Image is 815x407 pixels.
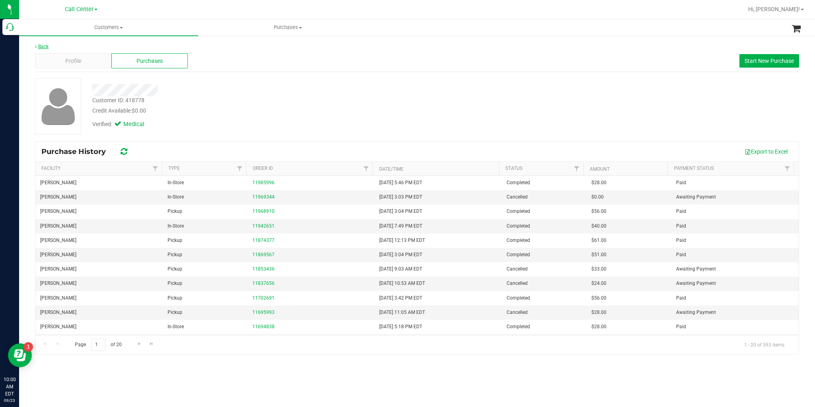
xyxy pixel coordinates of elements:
span: [DATE] 3:04 PM EDT [379,208,422,215]
span: Hi, [PERSON_NAME]! [748,6,800,12]
span: Cancelled [507,265,528,273]
span: Paid [676,251,686,259]
div: Verified: [92,120,155,129]
span: [PERSON_NAME] [40,237,76,244]
span: Paid [676,323,686,331]
a: 11694838 [252,324,275,329]
span: Cancelled [507,309,528,316]
span: In-Store [168,193,184,201]
span: [DATE] 3:04 PM EDT [379,251,422,259]
span: $0.00 [132,107,146,114]
div: Customer ID: 418778 [92,96,144,105]
span: $33.00 [591,265,606,273]
span: Completed [507,251,530,259]
a: 11969344 [252,194,275,200]
span: [PERSON_NAME] [40,309,76,316]
span: Profile [65,57,81,65]
span: [DATE] 5:18 PM EDT [379,323,422,331]
iframe: Resource center [8,343,32,367]
a: Filter [781,162,794,175]
span: $28.00 [591,323,606,331]
span: In-Store [168,323,184,331]
span: $28.00 [591,179,606,187]
a: Filter [149,162,162,175]
span: Completed [507,222,530,230]
button: Start New Purchase [739,54,799,68]
span: $51.00 [591,251,606,259]
span: Pickup [168,309,182,316]
span: $56.00 [591,208,606,215]
span: Customers [19,24,198,31]
span: [DATE] 11:05 AM EDT [379,309,425,316]
a: Date/Time [379,166,404,172]
a: Filter [233,162,246,175]
a: 11874377 [252,238,275,243]
span: Medical [123,120,155,129]
span: [PERSON_NAME] [40,280,76,287]
span: $40.00 [591,222,606,230]
span: Pickup [168,251,182,259]
span: [DATE] 3:03 PM EDT [379,193,422,201]
span: [PERSON_NAME] [40,222,76,230]
input: 1 [91,339,105,351]
span: Awaiting Payment [676,309,716,316]
a: Status [505,166,523,171]
span: Page of 20 [68,339,128,351]
p: 10:00 AM EDT [4,376,16,397]
span: Awaiting Payment [676,265,716,273]
a: 11702691 [252,295,275,301]
span: [PERSON_NAME] [40,323,76,331]
span: Paid [676,208,686,215]
span: $56.00 [591,294,606,302]
span: Cancelled [507,280,528,287]
div: Credit Available: [92,107,468,115]
a: Type [168,166,180,171]
span: Purchases [136,57,163,65]
span: [DATE] 10:53 AM EDT [379,280,425,287]
a: Customers [19,19,198,36]
span: Call Center [65,6,94,13]
span: [DATE] 12:13 PM EDT [379,237,425,244]
a: 11985996 [252,180,275,185]
a: 11853436 [252,266,275,272]
a: Facility [41,166,60,171]
span: [PERSON_NAME] [40,251,76,259]
a: Go to the last page [146,339,158,349]
a: 11695993 [252,310,275,315]
a: Amount [590,166,610,172]
span: Pickup [168,265,182,273]
a: Back [35,44,49,49]
span: Completed [507,237,530,244]
span: 1 - 20 of 393 items [738,339,791,351]
span: Pickup [168,237,182,244]
span: $61.00 [591,237,606,244]
span: [PERSON_NAME] [40,179,76,187]
span: Purchase History [41,147,114,156]
span: [PERSON_NAME] [40,208,76,215]
span: Purchases [199,24,377,31]
span: Completed [507,208,530,215]
p: 09/23 [4,397,16,403]
span: [PERSON_NAME] [40,294,76,302]
span: Paid [676,237,686,244]
span: [DATE] 3:42 PM EDT [379,294,422,302]
span: In-Store [168,179,184,187]
span: Pickup [168,280,182,287]
a: 11968910 [252,208,275,214]
span: Paid [676,222,686,230]
a: Payment Status [674,166,714,171]
span: Awaiting Payment [676,280,716,287]
a: 11942651 [252,223,275,229]
a: 11837656 [252,280,275,286]
inline-svg: Call Center [6,23,14,31]
a: Filter [359,162,372,175]
span: Paid [676,179,686,187]
span: [PERSON_NAME] [40,265,76,273]
span: Cancelled [507,193,528,201]
iframe: Resource center unread badge [23,342,33,352]
span: [DATE] 9:03 AM EDT [379,265,422,273]
img: user-icon.png [37,86,79,127]
span: Completed [507,323,530,331]
span: $24.00 [591,280,606,287]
